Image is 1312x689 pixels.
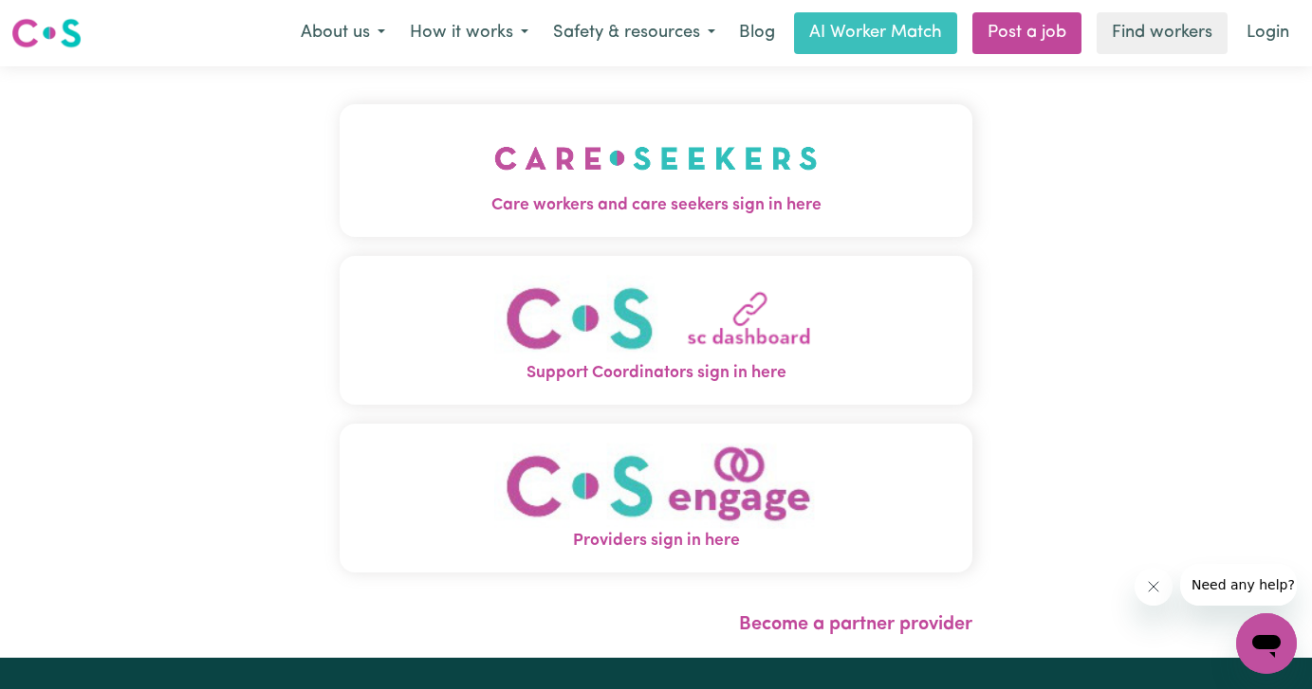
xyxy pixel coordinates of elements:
span: Providers sign in here [340,529,973,553]
a: Careseekers logo [11,11,82,55]
button: About us [288,13,397,53]
iframe: Close message [1135,568,1173,606]
button: Safety & resources [541,13,728,53]
a: Post a job [972,12,1081,54]
button: Providers sign in here [340,424,973,572]
button: How it works [397,13,541,53]
iframe: Button to launch messaging window [1236,613,1297,674]
a: Become a partner provider [739,615,972,634]
a: Login [1235,12,1301,54]
a: Find workers [1097,12,1228,54]
span: Care workers and care seekers sign in here [340,193,973,218]
a: Blog [728,12,786,54]
span: Support Coordinators sign in here [340,361,973,386]
iframe: Message from company [1180,564,1297,606]
a: AI Worker Match [794,12,957,54]
button: Care workers and care seekers sign in here [340,104,973,237]
button: Support Coordinators sign in here [340,256,973,405]
img: Careseekers logo [11,16,82,50]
